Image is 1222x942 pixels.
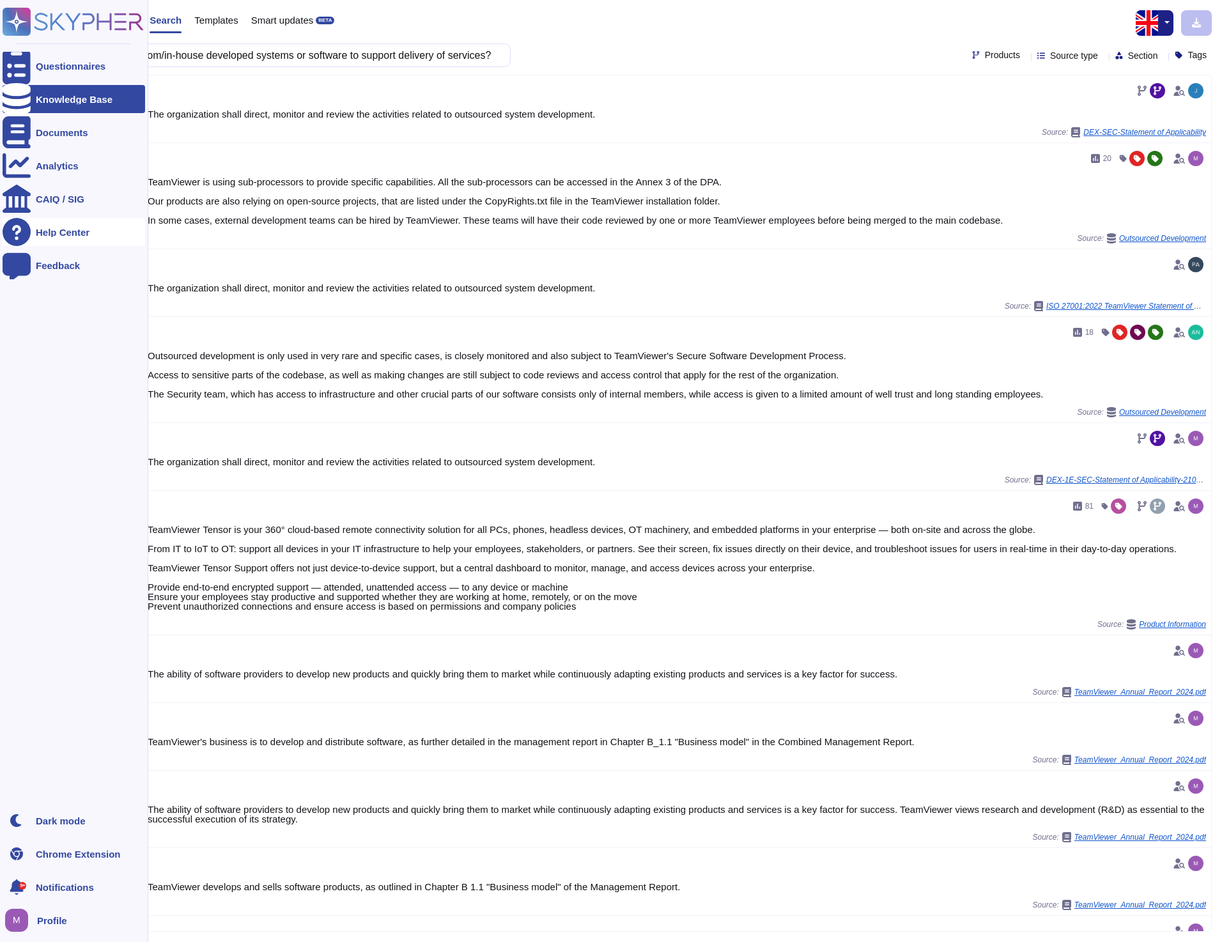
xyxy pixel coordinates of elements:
[1103,155,1111,162] span: 20
[251,15,314,25] span: Smart updates
[1188,856,1203,871] img: user
[36,261,80,270] div: Feedback
[36,128,88,137] div: Documents
[148,669,1206,679] div: The ability of software providers to develop new products and quickly bring them to market while ...
[1074,756,1206,764] span: TeamViewer_Annual_Report_2024.pdf
[148,882,1206,892] div: TeamViewer develops and sells software products, as outlined in Chapter B 1.1 "Business model" of...
[148,737,1206,746] div: TeamViewer's business is to develop and distribute software, as further detailed in the managemen...
[3,118,145,146] a: Documents
[985,50,1020,59] span: Products
[36,816,86,826] div: Dark mode
[1188,257,1203,272] img: user
[1046,476,1206,484] span: DEX-1E-SEC-Statement of Applicability-210325-120729.pdf
[1078,407,1206,417] span: Source:
[150,15,182,25] span: Search
[1136,10,1161,36] img: en
[1188,778,1203,794] img: user
[148,177,1206,225] div: TeamViewer is using sub-processors to provide specific capabilities. All the sub-processors can b...
[1119,408,1206,416] span: Outsourced Development
[148,525,1206,611] div: TeamViewer Tensor is your 360° cloud-based remote connectivity solution for all PCs, phones, head...
[1188,151,1203,166] img: user
[1085,328,1094,336] span: 18
[1074,688,1206,696] span: TeamViewer_Annual_Report_2024.pdf
[1188,498,1203,514] img: user
[36,161,79,171] div: Analytics
[36,849,121,859] div: Chrome Extension
[36,61,105,71] div: Questionnaires
[50,44,497,66] input: Search a question or template...
[148,283,1206,293] div: The organization shall direct, monitor and review the activities related to outsourced system dev...
[1032,687,1206,697] span: Source:
[1046,302,1206,310] span: ISO 27001:2022 TeamViewer Statement of Applicability
[1083,128,1206,136] span: DEX-SEC-Statement of Applicability
[1074,833,1206,841] span: TeamViewer_Annual_Report_2024.pdf
[148,457,1206,467] div: The organization shall direct, monitor and review the activities related to outsourced system dev...
[1188,643,1203,658] img: user
[1139,621,1206,628] span: Product Information
[1188,431,1203,446] img: user
[1097,619,1206,629] span: Source:
[148,805,1206,824] div: The ability of software providers to develop new products and quickly bring them to market while ...
[36,194,84,204] div: CAIQ / SIG
[36,228,89,237] div: Help Center
[1188,83,1203,98] img: user
[3,840,145,868] a: Chrome Extension
[3,251,145,279] a: Feedback
[3,52,145,80] a: Questionnaires
[1188,325,1203,340] img: user
[3,185,145,213] a: CAIQ / SIG
[148,109,1206,119] div: The organization shall direct, monitor and review the activities related to outsourced system dev...
[1128,51,1158,60] span: Section
[194,15,238,25] span: Templates
[1074,901,1206,909] span: TeamViewer_Annual_Report_2024.pdf
[1085,502,1094,510] span: 81
[19,882,26,890] div: 9+
[1005,475,1206,485] span: Source:
[1005,301,1206,311] span: Source:
[1032,900,1206,910] span: Source:
[1188,711,1203,726] img: user
[316,17,334,24] div: BETA
[1078,233,1206,243] span: Source:
[36,883,94,892] span: Notifications
[36,95,112,104] div: Knowledge Base
[1119,235,1206,242] span: Outsourced Development
[1188,923,1203,939] img: user
[1050,51,1098,60] span: Source type
[1032,755,1206,765] span: Source:
[3,218,145,246] a: Help Center
[3,85,145,113] a: Knowledge Base
[3,151,145,180] a: Analytics
[5,909,28,932] img: user
[148,351,1206,399] div: Outsourced development is only used in very rare and specific cases, is closely monitored and als...
[1187,50,1207,59] span: Tags
[1032,832,1206,842] span: Source:
[1042,127,1206,137] span: Source:
[3,906,37,934] button: user
[37,916,67,925] span: Profile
